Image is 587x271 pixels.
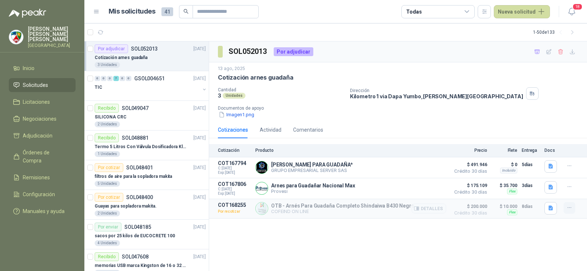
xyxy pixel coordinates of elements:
[193,75,206,82] p: [DATE]
[500,168,517,173] div: Incluido
[84,41,209,71] a: Por adjudicarSOL052013[DATE] Cotización arnes guadaña3 Unidades
[113,76,119,81] div: 7
[218,74,293,81] p: Cotización arnes guadaña
[522,181,540,190] p: 3 días
[95,84,102,91] p: TIC
[9,30,23,44] img: Company Logo
[95,44,128,53] div: Por adjudicar
[95,62,120,68] div: 3 Unidades
[507,209,517,215] div: Flex
[23,115,56,123] span: Negociaciones
[95,223,121,231] div: Por enviar
[522,202,540,211] p: 8 días
[492,202,517,211] p: $ 10.000
[84,190,209,220] a: Por cotizarSOL048400[DATE] Guayas para sopladora makita.2 Unidades
[84,160,209,190] a: Por cotizarSOL048401[DATE] filtros de aire para la sopladora makita5 Unidades
[406,8,422,16] div: Todas
[218,191,251,196] span: Exp: [DATE]
[223,93,245,99] div: Unidades
[451,169,487,173] span: Crédito 30 días
[95,181,120,187] div: 5 Unidades
[271,188,355,194] p: Provesi
[161,7,173,16] span: 41
[95,163,123,172] div: Por cotizar
[565,5,578,18] button: 18
[271,183,355,188] p: Arnes para Guadañar Nacional Max
[218,208,251,215] p: Por recotizar
[95,104,119,113] div: Recibido
[9,78,76,92] a: Solicitudes
[218,87,344,92] p: Cantidad
[9,204,76,218] a: Manuales y ayuda
[218,166,251,171] span: C: [DATE]
[350,93,523,99] p: Kilometro 1 via Dapa Yumbo , [PERSON_NAME][GEOGRAPHIC_DATA]
[193,45,206,52] p: [DATE]
[412,204,446,213] button: Detalles
[218,202,251,208] p: COT168255
[84,101,209,131] a: RecibidoSOL049047[DATE] SILICONA CRC2 Unidades
[218,160,251,166] p: COT167794
[109,6,156,17] h1: Mis solicitudes
[23,149,69,165] span: Órdenes de Compra
[218,126,248,134] div: Cotizaciones
[120,76,125,81] div: 0
[218,187,251,191] span: C: [DATE]
[95,76,100,81] div: 0
[84,220,209,249] a: Por enviarSOL048185[DATE] sacos por 25 kilos de EUCOCRETE 1004 Unidades
[95,232,175,239] p: sacos por 25 kilos de EUCOCRETE 100
[23,207,65,215] span: Manuales y ayuda
[193,224,206,231] p: [DATE]
[451,190,487,194] span: Crédito 30 días
[451,181,487,190] span: $ 175.109
[9,129,76,143] a: Adjudicación
[494,5,550,18] button: Nueva solicitud
[9,61,76,75] a: Inicio
[28,43,76,48] p: [GEOGRAPHIC_DATA]
[218,106,584,111] p: Documentos de apoyo
[95,252,119,261] div: Recibido
[256,182,268,194] img: Company Logo
[126,195,153,200] p: SOL048400
[9,9,46,18] img: Logo peakr
[95,262,186,269] p: memorias USB marca Kingston de 16 o 32 Gb
[193,105,206,112] p: [DATE]
[271,209,414,214] p: COFEIND ON LINE
[23,190,55,198] span: Configuración
[193,135,206,142] p: [DATE]
[9,95,76,109] a: Licitaciones
[274,47,313,56] div: Por adjudicar
[193,194,206,201] p: [DATE]
[95,114,127,121] p: SILICONA CRC
[9,112,76,126] a: Negociaciones
[23,132,52,140] span: Adjudicación
[95,121,120,127] div: 2 Unidades
[28,26,76,42] p: [PERSON_NAME] [PERSON_NAME] [PERSON_NAME]
[522,160,540,169] p: 5 días
[95,74,207,98] a: 0 0 0 7 0 0 GSOL004651[DATE] TIC
[134,76,165,81] p: GSOL004651
[451,148,487,153] p: Precio
[507,188,517,194] div: Flex
[533,26,578,38] div: 1 - 50 de 133
[9,171,76,184] a: Remisiones
[218,65,245,72] p: 13 ago, 2025
[23,64,34,72] span: Inicio
[572,3,583,10] span: 18
[183,9,189,14] span: search
[255,148,446,153] p: Producto
[451,160,487,169] span: $ 491.946
[193,164,206,171] p: [DATE]
[95,133,119,142] div: Recibido
[271,168,353,173] p: GRUPO EMPRESARIAL SERVER SAS
[95,203,157,210] p: Guayas para sopladora makita.
[218,148,251,153] p: Cotización
[492,160,517,169] p: $ 0
[544,148,559,153] p: Docs
[492,181,517,190] p: $ 35.700
[95,210,120,216] div: 2 Unidades
[522,148,540,153] p: Entrega
[218,181,251,187] p: COT167806
[126,76,131,81] div: 0
[107,76,113,81] div: 0
[350,88,523,93] p: Dirección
